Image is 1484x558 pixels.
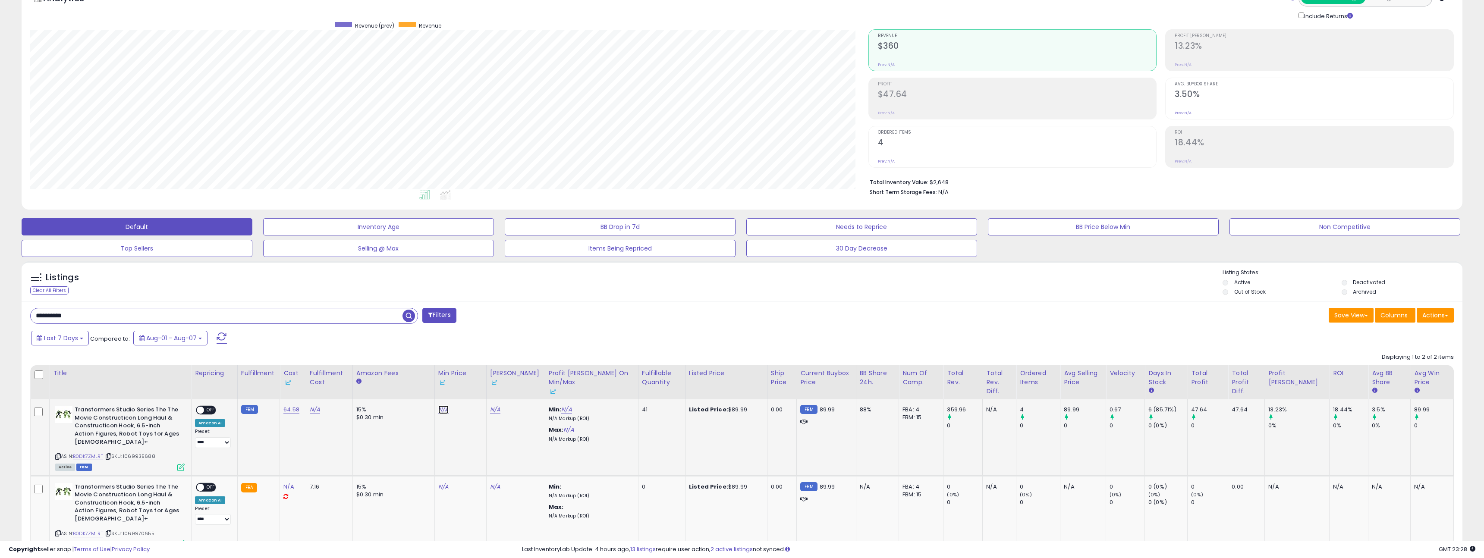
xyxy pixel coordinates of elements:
small: (0%) [1191,491,1203,498]
h2: $47.64 [878,89,1157,101]
div: N/A [1414,483,1447,491]
button: Aug-01 - Aug-07 [133,331,208,345]
div: FBM: 15 [902,414,937,421]
div: 0 [1110,498,1144,506]
div: 0 [1191,422,1228,429]
small: Avg BB Share. [1372,387,1377,395]
div: 0 (0%) [1148,422,1187,429]
div: Fulfillable Quantity [642,369,682,387]
label: Archived [1353,288,1376,295]
div: 0 [947,483,982,491]
div: N/A [1333,483,1361,491]
label: Deactivated [1353,279,1385,286]
small: (0%) [1110,491,1122,498]
a: N/A [561,405,572,414]
div: 0% [1372,422,1410,429]
b: Transformers Studio Series The The Movie Constructicon Long Haul & Constructicon Hook, 6.5-inch A... [75,483,179,525]
span: OFF [204,483,218,491]
small: Prev: N/A [1175,62,1192,67]
div: 89.99 [1414,406,1453,414]
b: Short Term Storage Fees: [870,188,937,196]
div: 18.44% [1333,406,1368,414]
label: Out of Stock [1234,288,1266,295]
div: Avg BB Share [1372,369,1407,387]
div: 15% [356,483,428,491]
b: Max: [549,426,564,434]
div: 0 [947,422,982,429]
div: Fulfillment Cost [310,369,349,387]
div: Current Buybox Price [800,369,852,387]
div: 41 [642,406,679,414]
span: Revenue [878,34,1157,38]
small: Prev: N/A [878,62,895,67]
button: Non Competitive [1229,218,1460,235]
div: $89.99 [689,483,761,491]
div: Amazon Fees [356,369,431,378]
small: Prev: N/A [1175,110,1192,116]
div: FBA: 4 [902,483,937,491]
div: Ordered Items [1020,369,1056,387]
button: Top Sellers [22,240,252,257]
small: Prev: N/A [1175,159,1192,164]
a: 2 active listings [711,545,753,553]
div: FBA: 4 [902,406,937,414]
span: All listings currently available for purchase on Amazon [55,464,75,471]
a: 13 listings [630,545,656,553]
div: $0.30 min [356,414,428,421]
div: 0% [1333,422,1368,429]
div: 15% [356,406,428,414]
div: 6 (85.71%) [1148,406,1187,414]
a: N/A [438,405,449,414]
small: Days In Stock. [1148,387,1154,395]
div: 88% [860,406,893,414]
div: 13.23% [1268,406,1329,414]
div: Include Returns [1292,11,1363,21]
b: Total Inventory Value: [870,179,928,186]
button: Selling @ Max [263,240,494,257]
span: Compared to: [90,335,130,343]
span: OFF [204,407,218,414]
a: N/A [310,405,320,414]
b: Listed Price: [689,405,728,414]
div: Some or all of the values in this column are provided from Inventory Lab. [283,378,302,387]
div: 0 [1020,483,1060,491]
a: B0DK7ZMLRT [73,453,103,460]
h2: 4 [878,138,1157,149]
a: N/A [438,483,449,491]
button: Needs to Reprice [746,218,977,235]
button: BB Drop in 7d [505,218,736,235]
div: N/A [986,406,1009,414]
div: Days In Stock [1148,369,1184,387]
button: Filters [422,308,456,323]
small: Prev: N/A [878,110,895,116]
small: (0%) [1148,491,1160,498]
div: Preset: [195,506,231,525]
div: Last InventoryLab Update: 4 hours ago, require user action, not synced. [522,545,1475,554]
div: Avg Win Price [1414,369,1450,387]
div: Some or all of the values in this column are provided from Inventory Lab. [438,378,483,387]
b: Transformers Studio Series The The Movie Constructicon Long Haul & Constructicon Hook, 6.5-inch A... [75,406,179,448]
span: | SKU: 1069970655 [104,530,154,537]
small: Amazon Fees. [356,378,362,386]
div: Num of Comp. [902,369,940,387]
b: Listed Price: [689,483,728,491]
div: Profit [PERSON_NAME] on Min/Max [549,369,635,396]
small: Avg Win Price. [1414,387,1419,395]
h2: $360 [878,41,1157,53]
div: Profit [PERSON_NAME] [1268,369,1326,387]
a: Privacy Policy [112,545,150,553]
div: Total Rev. [947,369,979,387]
div: Avg Selling Price [1064,369,1102,387]
div: Velocity [1110,369,1141,378]
div: Repricing [195,369,234,378]
p: N/A Markup (ROI) [549,513,632,519]
div: Cost [283,369,302,387]
a: N/A [563,426,574,434]
div: Ship Price [771,369,793,387]
small: FBM [800,482,817,491]
div: 47.64 [1191,406,1228,414]
div: 0 [1110,422,1144,429]
div: Total Profit Diff. [1232,369,1261,396]
div: 0 [1110,483,1144,491]
span: Ordered Items [878,130,1157,135]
